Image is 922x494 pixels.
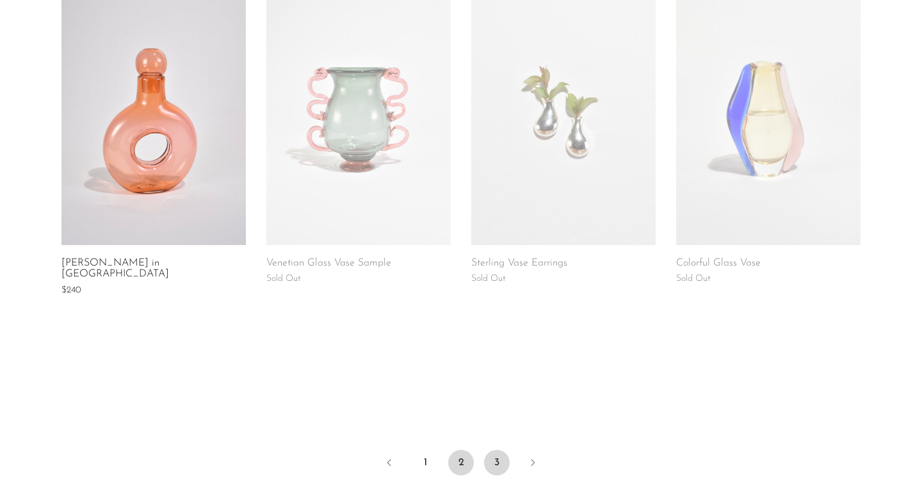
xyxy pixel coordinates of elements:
a: Previous [376,450,402,478]
span: Sold Out [676,274,711,283]
a: 3 [484,450,510,475]
a: Colorful Glass Vase [676,258,761,269]
a: Venetian Glass Vase Sample [266,258,391,269]
a: Next [520,450,546,478]
a: [PERSON_NAME] in [GEOGRAPHIC_DATA] [61,258,246,280]
span: Sold Out [266,274,301,283]
a: 1 [412,450,438,475]
span: 2 [448,450,474,475]
span: Sold Out [471,274,506,283]
span: $240 [61,285,81,295]
a: Sterling Vase Earrings [471,258,567,269]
